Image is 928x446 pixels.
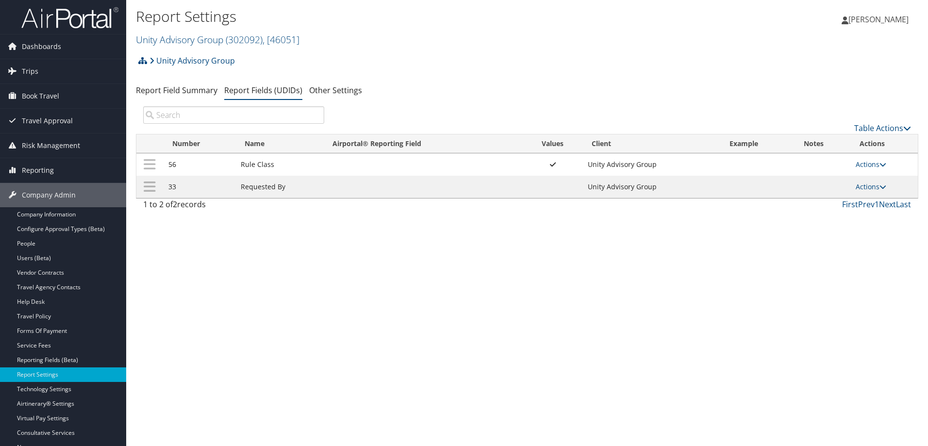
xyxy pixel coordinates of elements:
[583,153,721,176] td: Unity Advisory Group
[22,133,80,158] span: Risk Management
[143,198,324,215] div: 1 to 2 of records
[875,199,879,210] a: 1
[164,176,236,198] td: 33
[164,134,236,153] th: Number
[164,153,236,176] td: 56
[136,6,658,27] h1: Report Settings
[842,199,858,210] a: First
[224,85,302,96] a: Report Fields (UDIDs)
[173,199,177,210] span: 2
[136,85,217,96] a: Report Field Summary
[236,153,324,176] td: Rule Class
[136,33,299,46] a: Unity Advisory Group
[236,134,324,153] th: Name
[22,109,73,133] span: Travel Approval
[22,34,61,59] span: Dashboards
[583,134,721,153] th: Client
[858,199,875,210] a: Prev
[236,176,324,198] td: Requested By
[226,33,263,46] span: ( 302092 )
[842,5,918,34] a: [PERSON_NAME]
[324,134,522,153] th: Airportal&reg; Reporting Field
[136,134,164,153] th: : activate to sort column descending
[848,14,909,25] span: [PERSON_NAME]
[22,158,54,182] span: Reporting
[896,199,911,210] a: Last
[721,134,795,153] th: Example
[263,33,299,46] span: , [ 46051 ]
[149,51,235,70] a: Unity Advisory Group
[22,59,38,83] span: Trips
[856,160,886,169] a: Actions
[21,6,118,29] img: airportal-logo.png
[856,182,886,191] a: Actions
[879,199,896,210] a: Next
[22,84,59,108] span: Book Travel
[851,134,918,153] th: Actions
[143,106,324,124] input: Search
[795,134,851,153] th: Notes
[854,123,911,133] a: Table Actions
[22,183,76,207] span: Company Admin
[522,134,583,153] th: Values
[583,176,721,198] td: Unity Advisory Group
[309,85,362,96] a: Other Settings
